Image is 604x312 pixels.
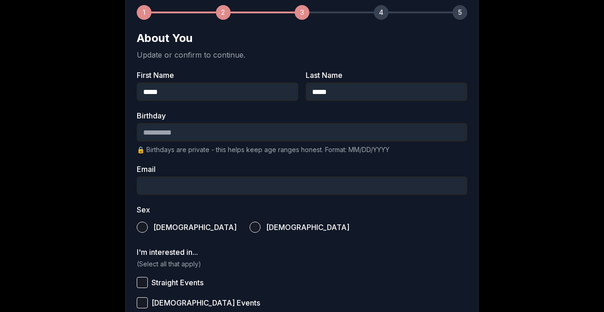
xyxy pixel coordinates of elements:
button: [DEMOGRAPHIC_DATA] Events [137,297,148,308]
label: Birthday [137,112,467,119]
button: [DEMOGRAPHIC_DATA] [137,222,148,233]
p: (Select all that apply) [137,259,467,269]
div: 3 [295,5,309,20]
button: [DEMOGRAPHIC_DATA] [250,222,261,233]
label: I'm interested in... [137,248,467,256]
label: First Name [137,71,298,79]
div: 4 [374,5,389,20]
label: Last Name [306,71,467,79]
span: [DEMOGRAPHIC_DATA] [266,224,349,231]
p: 🔒 Birthdays are private - this helps keep age ranges honest. Format: MM/DD/YYYY [137,145,467,154]
div: 5 [453,5,467,20]
span: [DEMOGRAPHIC_DATA] Events [151,299,260,306]
span: [DEMOGRAPHIC_DATA] [153,224,237,231]
div: 2 [216,5,231,20]
p: Update or confirm to continue. [137,49,467,60]
div: 1 [137,5,151,20]
label: Sex [137,206,467,213]
h2: About You [137,31,467,46]
button: Straight Events [137,277,148,288]
span: Straight Events [151,279,203,286]
label: Email [137,165,467,173]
